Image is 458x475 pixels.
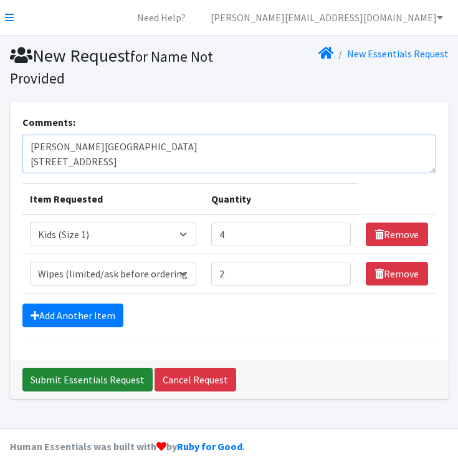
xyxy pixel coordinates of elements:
a: Cancel Request [155,368,236,391]
strong: Human Essentials was built with by . [10,440,245,453]
label: Comments: [22,115,75,130]
th: Item Requested [22,184,204,215]
a: Add Another Item [22,304,123,327]
a: [PERSON_NAME][EMAIL_ADDRESS][DOMAIN_NAME] [201,5,453,30]
th: Quantity [204,184,358,215]
input: Submit Essentials Request [22,368,153,391]
h1: New Request [10,45,225,88]
a: Remove [366,262,428,285]
a: Ruby for Good [177,440,242,453]
a: Remove [366,223,428,246]
small: for Name Not Provided [10,47,213,87]
a: New Essentials Request [347,47,449,60]
a: Need Help? [127,5,196,30]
